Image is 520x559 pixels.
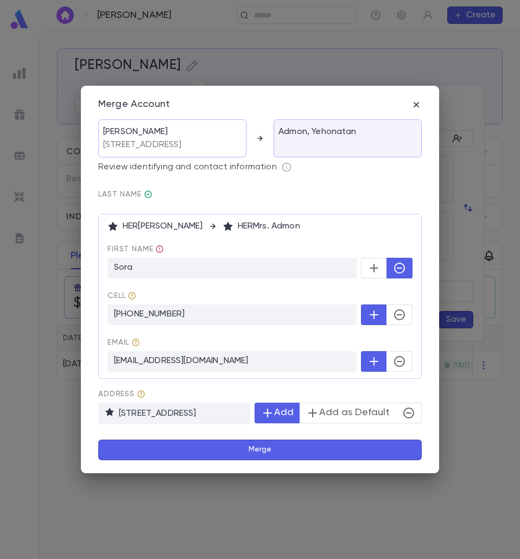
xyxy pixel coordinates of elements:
[103,139,242,150] p: [STREET_ADDRESS]
[98,390,422,398] span: Address
[98,403,250,424] p: [STREET_ADDRESS]
[107,291,413,300] span: Cell
[107,245,413,253] span: First Name
[98,119,246,157] div: [PERSON_NAME]
[144,190,153,199] div: Admon
[98,440,422,460] button: Merge
[300,403,396,423] button: Add as Default
[107,258,357,278] p: Sora
[107,221,413,232] div: HER [PERSON_NAME] HER Mrs. Admon
[98,190,422,199] span: last Name
[98,99,170,111] div: Merge Account
[107,351,357,372] p: [EMAIL_ADDRESS][DOMAIN_NAME]
[107,304,357,325] p: [PHONE_NUMBER]
[255,403,300,423] button: Add
[98,162,277,173] p: Review identifying and contact information
[107,338,413,347] span: Email
[274,119,422,157] div: Admon, Yehonatan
